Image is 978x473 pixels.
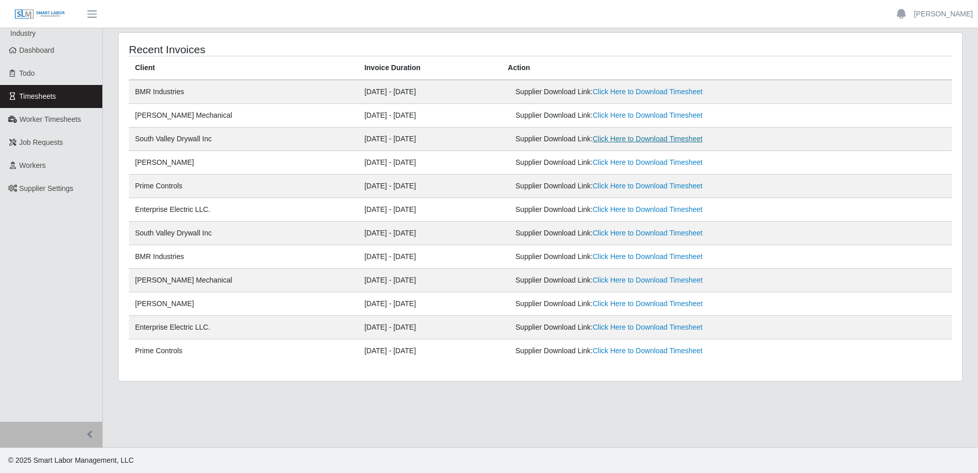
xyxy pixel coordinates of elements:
[358,269,501,292] td: [DATE] - [DATE]
[593,135,703,143] a: Click Here to Download Timesheet
[358,175,501,198] td: [DATE] - [DATE]
[358,292,501,316] td: [DATE] - [DATE]
[129,43,463,56] h4: Recent Invoices
[19,184,74,192] span: Supplier Settings
[516,275,792,286] div: Supplier Download Link:
[129,80,358,104] td: BMR Industries
[358,104,501,127] td: [DATE] - [DATE]
[19,46,55,54] span: Dashboard
[593,205,703,213] a: Click Here to Download Timesheet
[516,134,792,144] div: Supplier Download Link:
[358,316,501,339] td: [DATE] - [DATE]
[502,56,952,80] th: Action
[129,292,358,316] td: [PERSON_NAME]
[593,347,703,355] a: Click Here to Download Timesheet
[129,175,358,198] td: Prime Controls
[129,245,358,269] td: BMR Industries
[10,29,36,37] span: Industry
[593,111,703,119] a: Click Here to Download Timesheet
[129,339,358,363] td: Prime Controls
[19,69,35,77] span: Todo
[516,322,792,333] div: Supplier Download Link:
[358,56,501,80] th: Invoice Duration
[129,269,358,292] td: [PERSON_NAME] Mechanical
[358,222,501,245] td: [DATE] - [DATE]
[129,316,358,339] td: Enterprise Electric LLC.
[516,298,792,309] div: Supplier Download Link:
[914,9,973,19] a: [PERSON_NAME]
[129,104,358,127] td: [PERSON_NAME] Mechanical
[593,299,703,308] a: Click Here to Download Timesheet
[129,198,358,222] td: Enterprise Electric LLC.
[358,198,501,222] td: [DATE] - [DATE]
[129,127,358,151] td: South Valley Drywall Inc
[516,204,792,215] div: Supplier Download Link:
[129,222,358,245] td: South Valley Drywall Inc
[516,346,792,356] div: Supplier Download Link:
[8,456,134,464] span: © 2025 Smart Labor Management, LLC
[516,157,792,168] div: Supplier Download Link:
[358,339,501,363] td: [DATE] - [DATE]
[516,87,792,97] div: Supplier Download Link:
[19,115,81,123] span: Worker Timesheets
[516,181,792,191] div: Supplier Download Link:
[593,158,703,166] a: Click Here to Download Timesheet
[593,252,703,261] a: Click Here to Download Timesheet
[14,9,65,20] img: SLM Logo
[129,56,358,80] th: Client
[19,161,46,169] span: Workers
[516,251,792,262] div: Supplier Download Link:
[358,245,501,269] td: [DATE] - [DATE]
[19,138,63,146] span: Job Requests
[129,151,358,175] td: [PERSON_NAME]
[516,228,792,239] div: Supplier Download Link:
[593,182,703,190] a: Click Here to Download Timesheet
[593,88,703,96] a: Click Here to Download Timesheet
[358,80,501,104] td: [DATE] - [DATE]
[593,229,703,237] a: Click Here to Download Timesheet
[516,110,792,121] div: Supplier Download Link:
[593,323,703,331] a: Click Here to Download Timesheet
[358,127,501,151] td: [DATE] - [DATE]
[593,276,703,284] a: Click Here to Download Timesheet
[19,92,56,100] span: Timesheets
[358,151,501,175] td: [DATE] - [DATE]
